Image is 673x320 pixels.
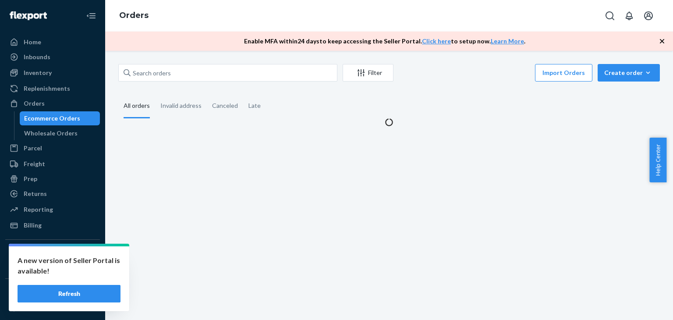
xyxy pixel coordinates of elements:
[18,285,120,302] button: Refresh
[160,94,202,117] div: Invalid address
[5,82,100,96] a: Replenishments
[601,7,619,25] button: Open Search Box
[422,37,451,45] a: Click here
[5,203,100,217] a: Reporting
[5,66,100,80] a: Inventory
[5,247,100,261] button: Integrations
[24,53,50,61] div: Inbounds
[244,37,525,46] p: Enable MFA within 24 days to keep accessing the Seller Portal. to setup now. .
[248,94,261,117] div: Late
[5,172,100,186] a: Prep
[535,64,592,82] button: Import Orders
[5,264,100,275] a: Add Integration
[24,114,80,123] div: Ecommerce Orders
[24,129,78,138] div: Wholesale Orders
[604,68,653,77] div: Create order
[118,64,337,82] input: Search orders
[24,99,45,108] div: Orders
[5,50,100,64] a: Inbounds
[24,38,41,46] div: Home
[5,157,100,171] a: Freight
[212,94,238,117] div: Canceled
[18,255,120,276] p: A new version of Seller Portal is available!
[124,94,150,118] div: All orders
[119,11,149,20] a: Orders
[24,205,53,214] div: Reporting
[640,7,657,25] button: Open account menu
[24,144,42,153] div: Parcel
[24,174,37,183] div: Prep
[5,303,100,314] a: Add Fast Tag
[24,189,47,198] div: Returns
[5,141,100,155] a: Parcel
[24,221,42,230] div: Billing
[598,64,660,82] button: Create order
[5,286,100,300] button: Fast Tags
[343,68,393,77] div: Filter
[620,7,638,25] button: Open notifications
[5,35,100,49] a: Home
[491,37,524,45] a: Learn More
[24,160,45,168] div: Freight
[5,187,100,201] a: Returns
[112,3,156,28] ol: breadcrumbs
[10,11,47,20] img: Flexport logo
[20,126,100,140] a: Wholesale Orders
[649,138,666,182] button: Help Center
[24,68,52,77] div: Inventory
[82,7,100,25] button: Close Navigation
[5,218,100,232] a: Billing
[24,84,70,93] div: Replenishments
[20,111,100,125] a: Ecommerce Orders
[343,64,393,82] button: Filter
[5,96,100,110] a: Orders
